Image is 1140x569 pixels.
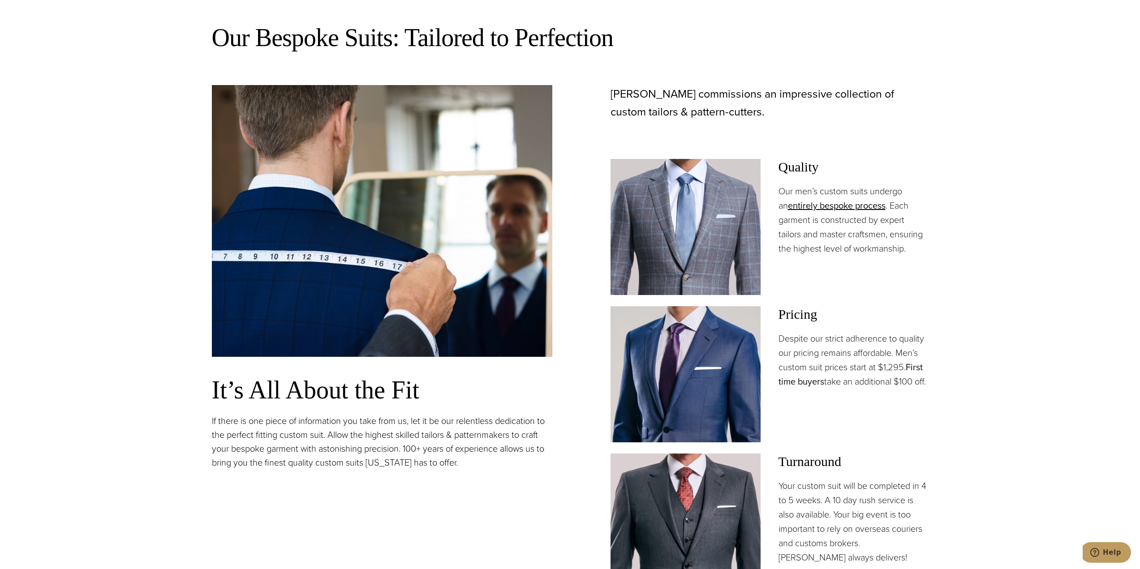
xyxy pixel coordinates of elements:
[779,306,929,322] h3: Pricing
[1083,542,1131,565] iframe: Opens a widget where you can chat to one of our agents
[779,360,923,388] a: First time buyers
[788,199,886,212] a: entirely bespoke process
[611,85,929,121] p: [PERSON_NAME] commissions an impressive collection of custom tailors & pattern-cutters.
[212,414,552,470] p: If there is one piece of information you take from us, let it be our relentless dedication to the...
[779,184,929,256] p: Our men’s custom suits undergo an . Each garment is constructed by expert tailors and master craf...
[212,22,929,54] h2: Our Bespoke Suits: Tailored to Perfection
[779,479,929,565] p: Your custom suit will be completed in 4 to 5 weeks. A 10 day rush service is also available. Your...
[779,331,929,389] p: Despite our strict adherence to quality our pricing remains affordable. Men’s custom suit prices ...
[611,306,761,442] img: Client in blue solid custom made suit with white shirt and navy tie. Fabric by Scabal.
[779,159,929,175] h3: Quality
[779,453,929,470] h3: Turnaround
[611,159,761,295] img: Client in Zegna grey windowpane bespoke suit with white shirt and light blue tie.
[212,375,552,405] h3: It’s All About the Fit
[212,85,552,357] img: Bespoke tailor measuring the shoulder of client wearing a blue bespoke suit.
